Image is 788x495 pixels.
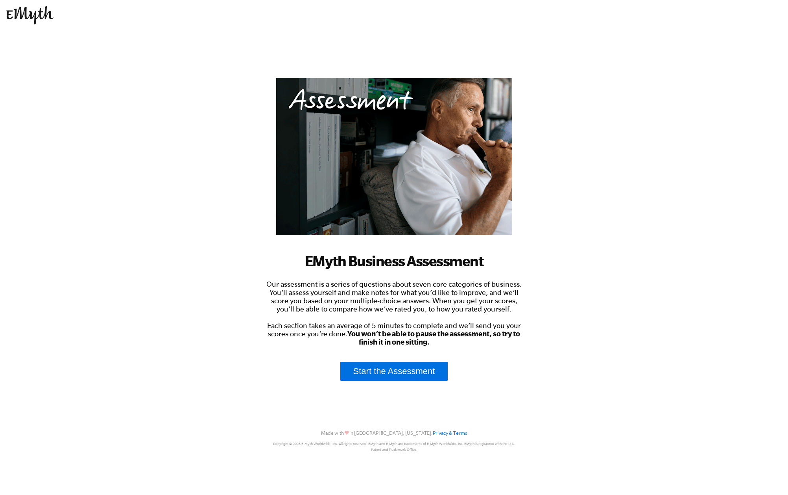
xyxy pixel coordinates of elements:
strong: You won’t be able to pause the assessment, so try to finish it in one sitting. [347,330,520,346]
span: Our assessment is a series of questions about seven core categories of business. You’ll assess yo... [266,280,522,346]
p: Made with in [GEOGRAPHIC_DATA], [US_STATE]. [272,429,516,437]
a: Start the Assessment [340,362,448,381]
h1: EMyth Business Assessment [264,252,524,269]
p: Copyright © 2025 E-Myth Worldwide, Inc. All rights reserved. EMyth and E-Myth are trademarks of E... [272,441,516,453]
a: Privacy & Terms [433,430,467,436]
iframe: Chat Widget [749,457,788,495]
img: business-systems-assessment [276,78,512,235]
img: EMyth [6,6,54,24]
